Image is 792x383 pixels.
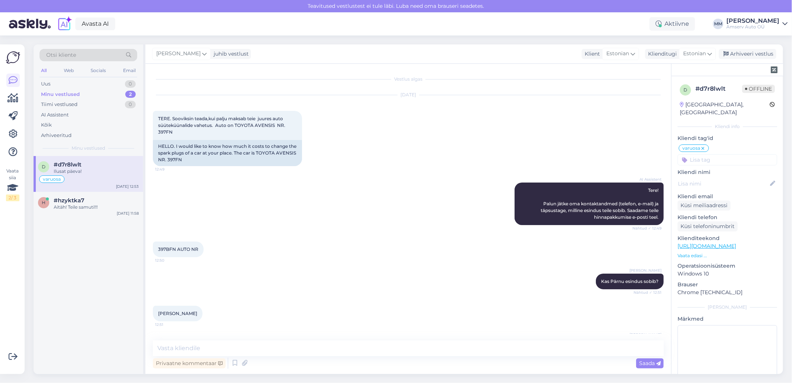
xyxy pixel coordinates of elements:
[678,214,777,221] p: Kliendi telefon
[678,234,777,242] p: Klienditeekond
[117,211,139,216] div: [DATE] 11:58
[606,50,629,58] span: Estonian
[678,304,777,311] div: [PERSON_NAME]
[57,16,72,32] img: explore-ai
[541,187,660,220] span: Tere! Palun jätke oma kontaktandmed (telefon, e-mail) ja täpsustage, milline esindus teile sobib....
[629,332,661,337] span: [PERSON_NAME]
[41,91,80,98] div: Minu vestlused
[54,204,139,211] div: Aitäh! Teile samuti!!!
[41,111,69,119] div: AI Assistent
[153,76,664,82] div: Vestlus algas
[682,146,700,150] span: varuosa
[726,24,779,30] div: Amserv Auto OÜ
[726,18,788,30] a: [PERSON_NAME]Amserv Auto OÜ
[582,50,600,58] div: Klient
[72,145,105,152] span: Minu vestlused
[678,281,777,289] p: Brauser
[683,50,706,58] span: Estonian
[678,221,738,231] div: Küsi telefoninumbrit
[54,161,81,168] span: #d7r8lwlt
[678,154,777,165] input: Lisa tag
[695,84,742,93] div: # d7r8lwlt
[6,50,20,65] img: Askly Logo
[125,101,136,108] div: 0
[678,243,736,249] a: [URL][DOMAIN_NAME]
[155,258,183,263] span: 12:50
[158,311,197,316] span: [PERSON_NAME]
[683,87,687,93] span: d
[632,225,661,231] span: Nähtud ✓ 12:49
[742,85,775,93] span: Offline
[678,180,769,188] input: Lisa nimi
[155,166,183,172] span: 12:49
[771,66,777,73] img: zendesk
[678,134,777,142] p: Kliendi tag'id
[634,177,661,182] span: AI Assistent
[678,168,777,176] p: Kliendi nimi
[42,200,45,205] span: h
[42,164,45,169] span: d
[678,289,777,296] p: Chrome [TECHNICAL_ID]
[116,184,139,189] div: [DATE] 12:53
[41,121,52,129] div: Kõik
[41,132,72,139] div: Arhiveeritud
[40,66,48,75] div: All
[678,123,777,130] div: Kliendi info
[713,19,723,29] div: MM
[678,262,777,270] p: Operatsioonisüsteem
[678,270,777,278] p: Windows 10
[41,101,78,108] div: Tiimi vestlused
[155,322,183,327] span: 12:51
[156,50,201,58] span: [PERSON_NAME]
[122,66,137,75] div: Email
[678,252,777,259] p: Vaata edasi ...
[41,80,50,88] div: Uus
[125,91,136,98] div: 2
[153,358,226,368] div: Privaatne kommentaar
[125,80,136,88] div: 0
[54,168,139,175] div: Ilusat päeva!
[54,197,84,204] span: #hzyktka7
[75,18,115,30] a: Avasta AI
[6,168,19,201] div: Vaata siia
[43,177,61,181] span: varuosa
[645,50,677,58] div: Klienditugi
[62,66,75,75] div: Web
[634,290,661,295] span: Nähtud ✓ 12:51
[639,360,661,367] span: Saada
[719,49,776,59] div: Arhiveeri vestlus
[629,268,661,273] span: [PERSON_NAME]
[153,140,302,166] div: HELLO. I would like to know how much it costs to change the spark plugs of a car at your place. T...
[650,17,695,31] div: Aktiivne
[678,193,777,200] p: Kliendi email
[726,18,779,24] div: [PERSON_NAME]
[678,315,777,323] p: Märkmed
[678,200,730,211] div: Küsi meiliaadressi
[153,91,664,98] div: [DATE]
[601,278,659,284] span: Kas Pärnu esindus sobib?
[211,50,249,58] div: juhib vestlust
[6,194,19,201] div: 2 / 3
[158,116,286,135] span: TERE. Sooviksin teada,kui palju maksab teie juures auto süüteküünalide vahetus. Auto on TOYOTA AV...
[680,101,770,116] div: [GEOGRAPHIC_DATA], [GEOGRAPHIC_DATA]
[158,246,198,252] span: 397BFN AUTO NR
[89,66,107,75] div: Socials
[46,51,76,59] span: Otsi kliente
